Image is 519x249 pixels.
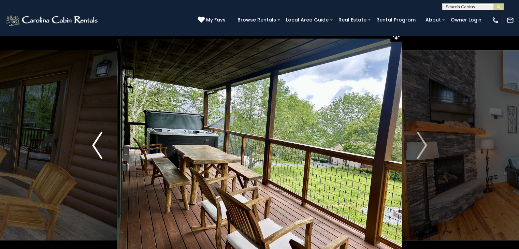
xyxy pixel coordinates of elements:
a: Rental Program [373,15,419,25]
img: mail-regular-white.png [506,16,514,24]
a: Local Area Guide [283,15,332,25]
a: Real Estate [335,15,370,25]
img: arrow [92,132,102,159]
span: My Favs [206,16,226,24]
a: Owner Login [447,15,485,25]
img: arrow [417,132,427,159]
img: White-1-2.png [5,13,100,27]
a: Browse Rentals [234,15,279,25]
a: About [422,15,444,25]
a: My Favs [198,16,227,24]
img: phone-regular-white.png [492,16,499,24]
